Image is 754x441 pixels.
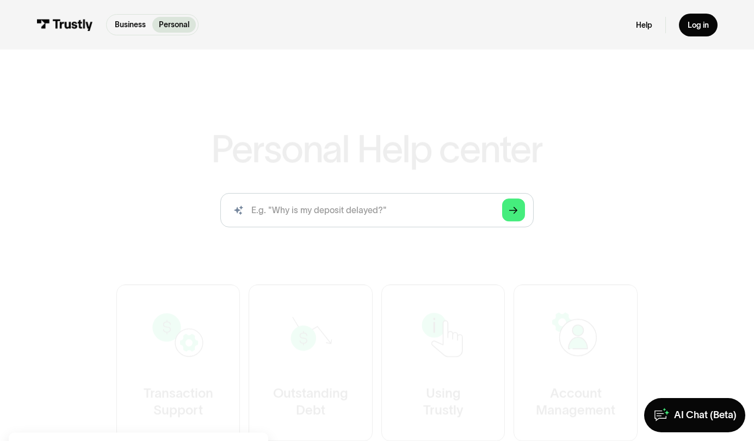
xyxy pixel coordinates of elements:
[249,284,373,441] a: OutstandingDebt
[116,284,240,441] a: TransactionSupport
[679,14,718,36] a: Log in
[674,409,737,421] div: AI Chat (Beta)
[536,384,615,419] div: Account Management
[644,398,745,433] a: AI Chat (Beta)
[423,384,463,419] div: Using Trustly
[688,20,709,30] div: Log in
[220,193,534,228] form: Search
[36,19,92,31] img: Trustly Logo
[381,284,505,441] a: UsingTrustly
[115,19,146,30] p: Business
[211,130,542,168] h1: Personal Help center
[514,284,637,441] a: AccountManagement
[273,384,348,419] div: Outstanding Debt
[159,19,189,30] p: Personal
[636,20,652,30] a: Help
[220,193,534,228] input: search
[144,384,213,419] div: Transaction Support
[152,17,196,33] a: Personal
[108,17,152,33] a: Business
